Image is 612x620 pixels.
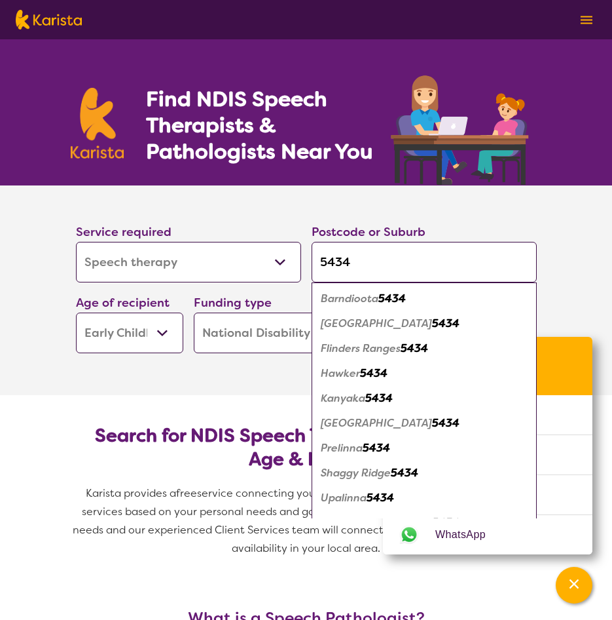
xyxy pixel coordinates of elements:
label: Service required [76,224,171,240]
label: Funding type [194,295,272,311]
em: 5434 [401,341,428,355]
div: Mount Havelock 5434 [318,411,530,436]
span: service connecting you with Speech Pathologists and other NDIS services based on your personal ne... [73,486,542,555]
h1: Find NDIS Speech Therapists & Pathologists Near You [146,86,388,165]
span: WhatsApp [435,525,501,545]
em: 5434 [363,441,390,455]
em: 5434 [360,366,387,380]
div: Flinders Ranges 5434 [318,336,530,361]
em: [GEOGRAPHIC_DATA] [321,317,432,330]
img: Karista logo [16,10,82,29]
img: Karista logo [71,88,124,159]
em: Barndioota [321,292,378,305]
img: menu [581,16,592,24]
em: Upalinna [321,491,367,505]
em: Prelinna [321,441,363,455]
a: Web link opens in a new tab. [383,515,592,554]
em: 5434 [391,466,418,480]
div: Barndioota 5434 [318,286,530,311]
label: Postcode or Suburb [312,224,425,240]
em: [GEOGRAPHIC_DATA] [321,516,432,530]
div: Black Hill Station 5434 [318,311,530,336]
em: 5434 [432,516,459,530]
h2: Search for NDIS Speech Therapists by Location, Age & Needs [86,424,526,471]
div: Kanyaka 5434 [318,386,530,411]
em: 5434 [432,317,459,330]
em: 5434 [367,491,394,505]
label: Age of recipient [76,295,170,311]
em: 5434 [365,391,393,405]
em: [GEOGRAPHIC_DATA] [321,416,432,430]
span: Karista provides a [86,486,176,500]
input: Type [312,242,537,282]
em: Hawker [321,366,360,380]
em: 5434 [432,416,459,430]
img: speech-therapy [380,71,542,185]
em: Flinders Ranges [321,341,401,355]
div: Hawker 5434 [318,361,530,386]
em: Shaggy Ridge [321,466,391,480]
span: free [176,486,197,500]
em: Kanyaka [321,391,365,405]
div: Prelinna 5434 [318,436,530,461]
div: Willow Springs 5434 [318,511,530,535]
div: Upalinna 5434 [318,486,530,511]
div: Shaggy Ridge 5434 [318,461,530,486]
em: 5434 [378,292,406,305]
button: Channel Menu [556,567,592,604]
